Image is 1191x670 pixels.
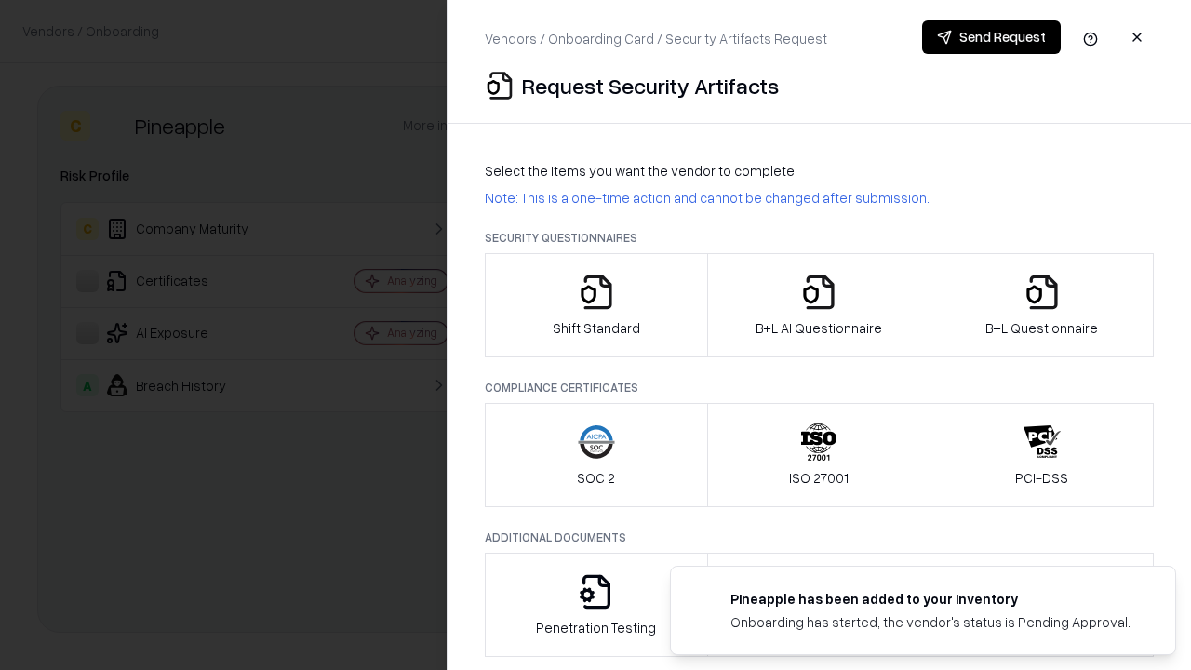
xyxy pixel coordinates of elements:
p: Additional Documents [485,529,1154,545]
p: Select the items you want the vendor to complete: [485,161,1154,181]
p: Compliance Certificates [485,380,1154,395]
div: Onboarding has started, the vendor's status is Pending Approval. [730,612,1131,632]
button: SOC 2 [485,403,708,507]
button: Penetration Testing [485,553,708,657]
button: PCI-DSS [930,403,1154,507]
p: SOC 2 [577,468,615,488]
p: B+L Questionnaire [985,318,1098,338]
button: ISO 27001 [707,403,931,507]
p: Security Questionnaires [485,230,1154,246]
button: B+L AI Questionnaire [707,253,931,357]
img: pineappleenergy.com [693,589,716,611]
button: Send Request [922,20,1061,54]
p: B+L AI Questionnaire [756,318,882,338]
p: Note: This is a one-time action and cannot be changed after submission. [485,188,1154,208]
p: Penetration Testing [536,618,656,637]
button: B+L Questionnaire [930,253,1154,357]
p: PCI-DSS [1015,468,1068,488]
p: Vendors / Onboarding Card / Security Artifacts Request [485,29,827,48]
p: Request Security Artifacts [522,71,779,100]
p: Shift Standard [553,318,640,338]
p: ISO 27001 [789,468,849,488]
button: Data Processing Agreement [930,553,1154,657]
button: Shift Standard [485,253,708,357]
div: Pineapple has been added to your inventory [730,589,1131,609]
button: Privacy Policy [707,553,931,657]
